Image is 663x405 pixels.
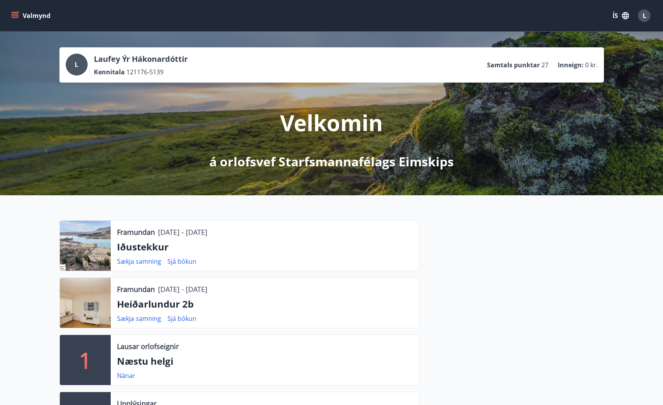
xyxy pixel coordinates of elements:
[158,227,207,237] p: [DATE] - [DATE]
[117,227,155,237] p: Framundan
[94,68,125,76] p: Kennitala
[585,61,598,69] span: 0 kr.
[541,61,548,69] span: 27
[117,341,179,351] p: Lausar orlofseignir
[117,284,155,294] p: Framundan
[158,284,207,294] p: [DATE] - [DATE]
[117,297,413,311] p: Heiðarlundur 2b
[117,371,135,380] a: Nánar
[117,257,161,266] a: Sækja samning
[209,153,454,170] p: á orlofsvef Starfsmannafélags Eimskips
[643,11,646,20] span: L
[75,60,78,69] span: L
[280,108,383,137] p: Velkomin
[117,240,413,254] p: Iðustekkur
[117,355,413,368] p: Næstu helgi
[79,345,92,375] p: 1
[558,61,584,69] p: Inneign :
[117,314,161,323] a: Sækja samning
[167,257,196,266] a: Sjá bókun
[94,54,188,65] p: Laufey Ýr Hákonardóttir
[635,6,654,25] button: L
[9,9,54,23] button: menu
[167,314,196,323] a: Sjá bókun
[487,61,540,69] p: Samtals punktar
[608,9,633,23] button: ÍS
[126,68,164,76] span: 121176-5139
